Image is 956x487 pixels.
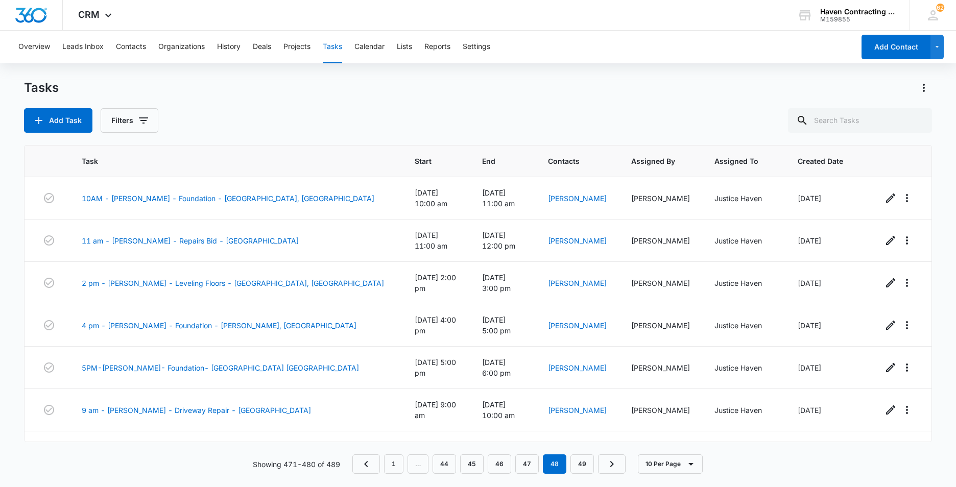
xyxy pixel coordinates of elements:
[283,31,310,63] button: Projects
[352,454,380,474] a: Previous Page
[352,454,626,474] nav: Pagination
[631,362,690,373] div: [PERSON_NAME]
[482,400,515,420] span: [DATE] 10:00 am
[253,459,340,470] p: Showing 471-480 of 489
[397,31,412,63] button: Lists
[798,194,821,203] span: [DATE]
[82,405,311,416] a: 9 am - [PERSON_NAME] - Driveway Repair - [GEOGRAPHIC_DATA]
[18,31,50,63] button: Overview
[631,156,675,166] span: Assigned By
[101,108,158,133] button: Filters
[916,80,932,96] button: Actions
[482,156,509,166] span: End
[548,279,607,287] a: [PERSON_NAME]
[217,31,241,63] button: History
[482,358,511,377] span: [DATE] 6:00 pm
[548,194,607,203] a: [PERSON_NAME]
[548,321,607,330] a: [PERSON_NAME]
[631,193,690,204] div: [PERSON_NAME]
[548,156,592,166] span: Contacts
[714,156,758,166] span: Assigned To
[82,362,359,373] a: 5PM-[PERSON_NAME]- Foundation- [GEOGRAPHIC_DATA] [GEOGRAPHIC_DATA]
[78,9,100,20] span: CRM
[788,108,932,133] input: Search Tasks
[384,454,403,474] a: Page 1
[158,31,205,63] button: Organizations
[570,454,594,474] a: Page 49
[415,188,447,208] span: [DATE] 10:00 am
[548,363,607,372] a: [PERSON_NAME]
[482,188,515,208] span: [DATE] 11:00 am
[598,454,626,474] a: Next Page
[936,4,944,12] div: notifications count
[116,31,146,63] button: Contacts
[82,235,299,246] a: 11 am - [PERSON_NAME] - Repairs Bid - [GEOGRAPHIC_DATA]
[415,315,456,335] span: [DATE] 4:00 pm
[515,454,539,474] a: Page 47
[415,231,447,250] span: [DATE] 11:00 am
[460,454,484,474] a: Page 45
[714,235,773,246] div: Justice Haven
[24,108,92,133] button: Add Task
[862,35,930,59] button: Add Contact
[798,156,843,166] span: Created Date
[638,454,703,474] button: 10 Per Page
[482,231,515,250] span: [DATE] 12:00 pm
[82,193,374,204] a: 10AM - [PERSON_NAME] - Foundation - [GEOGRAPHIC_DATA], [GEOGRAPHIC_DATA]
[253,31,271,63] button: Deals
[820,16,895,23] div: account id
[714,362,773,373] div: Justice Haven
[543,454,566,474] em: 48
[415,273,456,293] span: [DATE] 2:00 pm
[820,8,895,16] div: account name
[714,405,773,416] div: Justice Haven
[82,320,356,331] a: 4 pm - [PERSON_NAME] - Foundation - [PERSON_NAME], [GEOGRAPHIC_DATA]
[82,156,375,166] span: Task
[631,405,690,416] div: [PERSON_NAME]
[488,454,511,474] a: Page 46
[415,400,456,420] span: [DATE] 9:00 am
[798,363,821,372] span: [DATE]
[415,156,443,166] span: Start
[798,321,821,330] span: [DATE]
[24,80,59,95] h1: Tasks
[714,278,773,288] div: Justice Haven
[548,236,607,245] a: [PERSON_NAME]
[82,278,384,288] a: 2 pm - [PERSON_NAME] - Leveling Floors - [GEOGRAPHIC_DATA], [GEOGRAPHIC_DATA]
[323,31,342,63] button: Tasks
[631,320,690,331] div: [PERSON_NAME]
[798,236,821,245] span: [DATE]
[415,358,456,377] span: [DATE] 5:00 pm
[936,4,944,12] span: 62
[354,31,385,63] button: Calendar
[482,315,511,335] span: [DATE] 5:00 pm
[714,320,773,331] div: Justice Haven
[433,454,456,474] a: Page 44
[482,273,511,293] span: [DATE] 3:00 pm
[548,406,607,415] a: [PERSON_NAME]
[631,278,690,288] div: [PERSON_NAME]
[798,279,821,287] span: [DATE]
[714,193,773,204] div: Justice Haven
[463,31,490,63] button: Settings
[424,31,450,63] button: Reports
[798,406,821,415] span: [DATE]
[62,31,104,63] button: Leads Inbox
[631,235,690,246] div: [PERSON_NAME]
